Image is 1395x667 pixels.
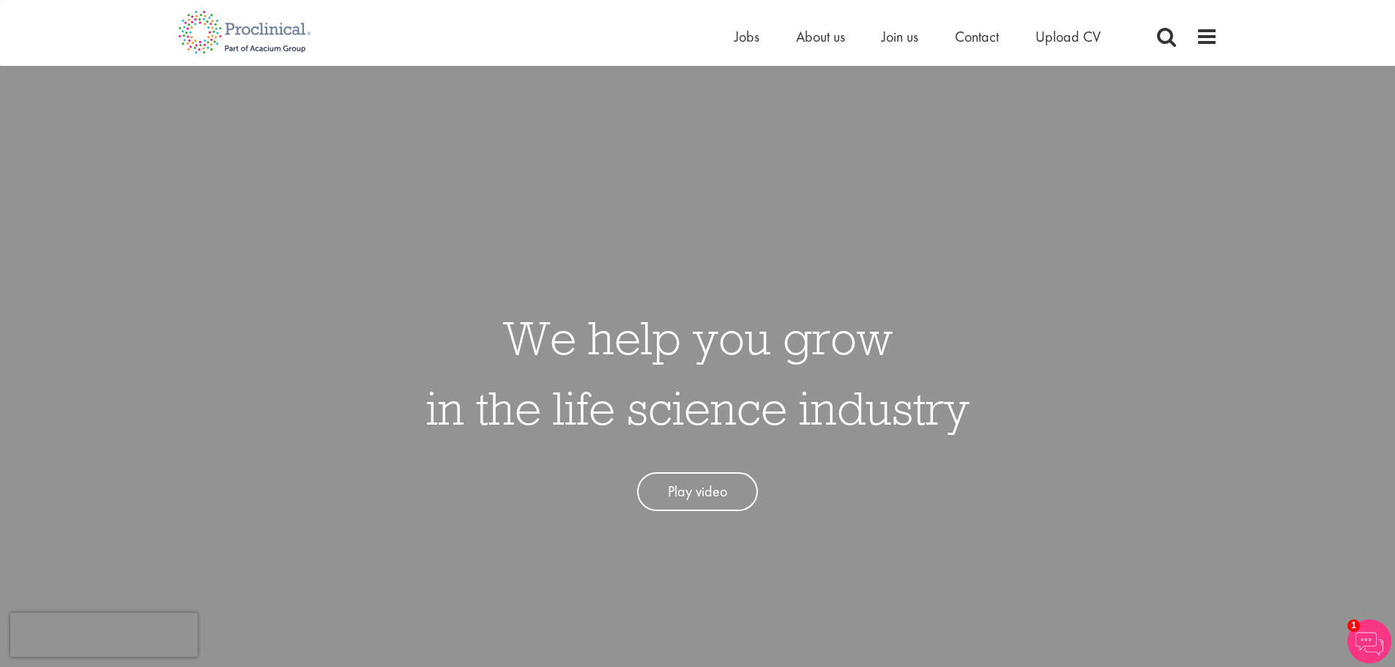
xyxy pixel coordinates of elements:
img: Chatbot [1347,619,1391,663]
a: About us [796,27,845,46]
a: Play video [637,472,758,511]
a: Join us [882,27,918,46]
a: Upload CV [1035,27,1101,46]
a: Contact [955,27,999,46]
span: 1 [1347,619,1360,632]
h1: We help you grow in the life science industry [426,302,970,443]
a: Jobs [734,27,759,46]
